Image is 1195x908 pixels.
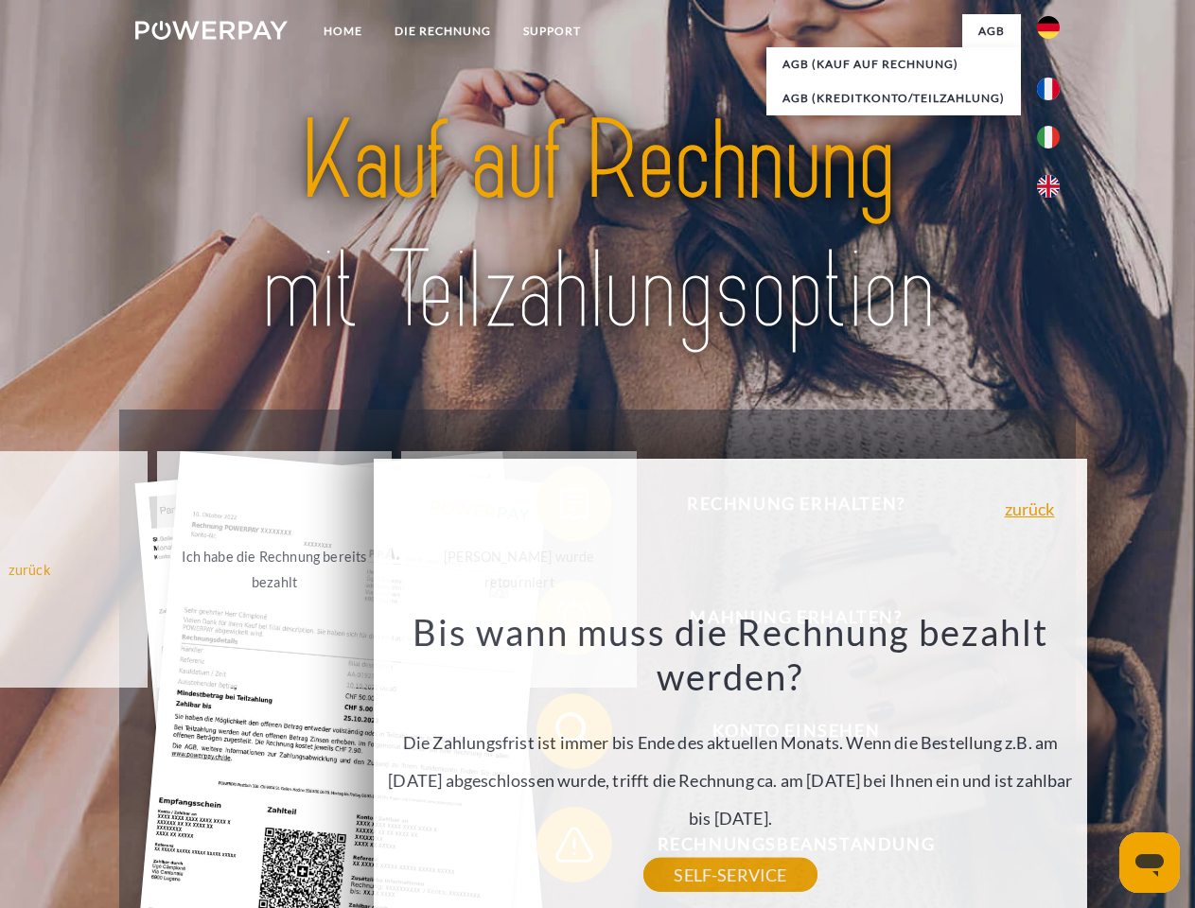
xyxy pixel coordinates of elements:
img: it [1037,126,1060,148]
div: Die Zahlungsfrist ist immer bis Ende des aktuellen Monats. Wenn die Bestellung z.B. am [DATE] abg... [385,609,1076,875]
div: Ich habe die Rechnung bereits bezahlt [168,544,381,595]
a: DIE RECHNUNG [378,14,507,48]
a: SELF-SERVICE [643,858,817,892]
a: Home [308,14,378,48]
a: zurück [1005,500,1055,517]
a: SUPPORT [507,14,597,48]
img: de [1037,16,1060,39]
img: fr [1037,78,1060,100]
h3: Bis wann muss die Rechnung bezahlt werden? [385,609,1076,700]
img: title-powerpay_de.svg [181,91,1014,362]
a: agb [962,14,1021,48]
a: AGB (Kauf auf Rechnung) [766,47,1021,81]
img: logo-powerpay-white.svg [135,21,288,40]
img: en [1037,175,1060,198]
iframe: Schaltfläche zum Öffnen des Messaging-Fensters [1119,832,1180,893]
a: AGB (Kreditkonto/Teilzahlung) [766,81,1021,115]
